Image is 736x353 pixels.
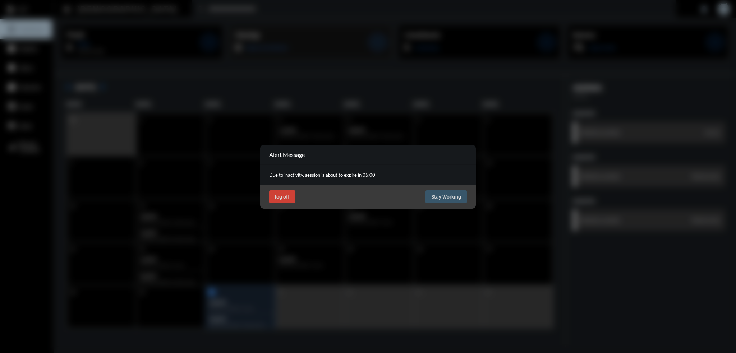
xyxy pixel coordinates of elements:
h2: Alert Message [269,151,305,158]
button: Stay Working [425,190,467,203]
span: Stay Working [431,194,461,200]
span: log off [275,194,290,200]
p: Due to inactivity, session is about to expire in 05:00 [269,172,467,178]
button: log off [269,190,295,203]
